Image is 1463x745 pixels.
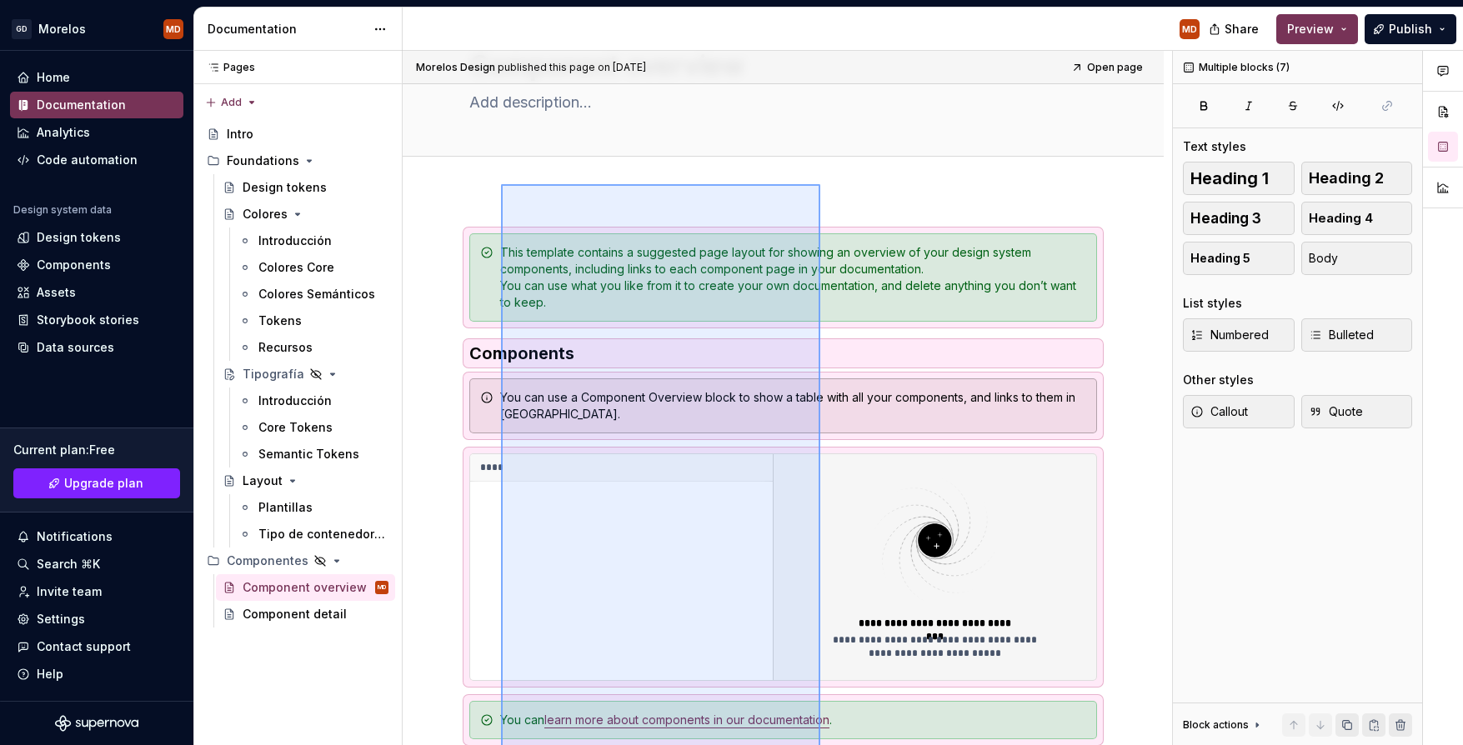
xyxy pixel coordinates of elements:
div: Assets [37,284,76,301]
div: Storybook stories [37,312,139,328]
button: Heading 2 [1301,162,1413,195]
a: Settings [10,606,183,632]
span: Publish [1389,21,1432,37]
a: Components [10,252,183,278]
a: Core Tokens [232,414,395,441]
div: Componentes [227,552,308,569]
a: Component detail [216,601,395,627]
div: Components [37,257,111,273]
span: Heading 4 [1309,210,1373,227]
div: Plantillas [258,499,313,516]
a: Data sources [10,334,183,361]
div: Current plan : Free [13,442,180,458]
a: Semantic Tokens [232,441,395,467]
div: Tipo de contenedores [258,526,385,542]
button: Heading 5 [1183,242,1295,275]
button: Callout [1183,395,1295,428]
a: Tipo de contenedores [232,521,395,547]
button: Heading 3 [1183,202,1295,235]
div: Data sources [37,339,114,356]
div: Colores [243,206,288,222]
button: Quote [1301,395,1413,428]
div: Colores Semánticos [258,286,375,302]
button: Add [200,91,263,114]
span: Numbered [1190,327,1269,343]
a: Colores [216,201,395,227]
button: Notifications [10,523,183,550]
a: Documentation [10,92,183,118]
div: Semantic Tokens [258,446,359,462]
div: Tokens [258,312,302,329]
div: Contact support [37,638,131,655]
button: GDMorelosMD [3,11,190,47]
button: Heading 4 [1301,202,1413,235]
div: Text styles [1183,138,1246,155]
span: Heading 3 [1190,210,1261,227]
div: Pages [200,61,255,74]
button: Heading 1 [1183,162,1295,195]
span: Heading 2 [1309,170,1384,187]
button: Bulleted [1301,318,1413,352]
button: Publish [1365,14,1456,44]
a: Tipografía [216,361,395,387]
div: Search ⌘K [37,556,100,572]
button: Numbered [1183,318,1295,352]
div: Intro [227,126,253,142]
span: Upgrade plan [64,475,143,492]
a: Introducción [232,227,395,254]
div: GD [12,19,32,39]
div: Component detail [243,606,347,622]
div: MD [166,22,181,36]
div: Documentation [208,21,365,37]
button: Upgrade plan [13,468,180,498]
a: Intro [200,121,395,147]
div: List styles [1183,295,1242,312]
span: Preview [1287,21,1334,37]
button: Search ⌘K [10,551,183,577]
div: Help [37,666,63,682]
div: Introducción [258,392,332,409]
div: Code automation [37,152,138,168]
div: Introducción [258,232,332,249]
a: Analytics [10,119,183,146]
div: Design system data [13,203,112,217]
a: Invite team [10,578,183,605]
span: Quote [1309,403,1363,420]
span: Heading 5 [1190,250,1250,267]
a: Plantillas [232,494,395,521]
button: Help [10,661,183,687]
span: Share [1225,21,1259,37]
a: Introducción [232,387,395,414]
div: Componentes [200,547,395,574]
div: Other styles [1183,372,1254,388]
svg: Supernova Logo [55,715,138,732]
div: Layout [243,472,283,489]
div: Core Tokens [258,419,333,436]
span: Heading 1 [1190,170,1269,187]
a: Component overviewMD [216,574,395,601]
a: Storybook stories [10,307,183,333]
span: Bulleted [1309,327,1374,343]
button: Share [1200,14,1270,44]
div: Settings [37,611,85,627]
a: Recursos [232,334,395,361]
div: Home [37,69,70,86]
span: Callout [1190,403,1248,420]
a: Design tokens [10,224,183,251]
div: Component overview [243,579,367,596]
a: Layout [216,467,395,494]
button: Preview [1276,14,1358,44]
button: Body [1301,242,1413,275]
a: Colores Semánticos [232,281,395,307]
a: Home [10,64,183,91]
a: Tokens [232,307,395,334]
div: Notifications [37,528,113,545]
div: Block actions [1183,713,1264,737]
a: Colores Core [232,254,395,281]
div: Colores Core [258,259,334,276]
div: Block actions [1183,718,1249,732]
div: Documentation [37,97,126,113]
div: Page tree [200,121,395,627]
div: Foundations [227,152,299,169]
